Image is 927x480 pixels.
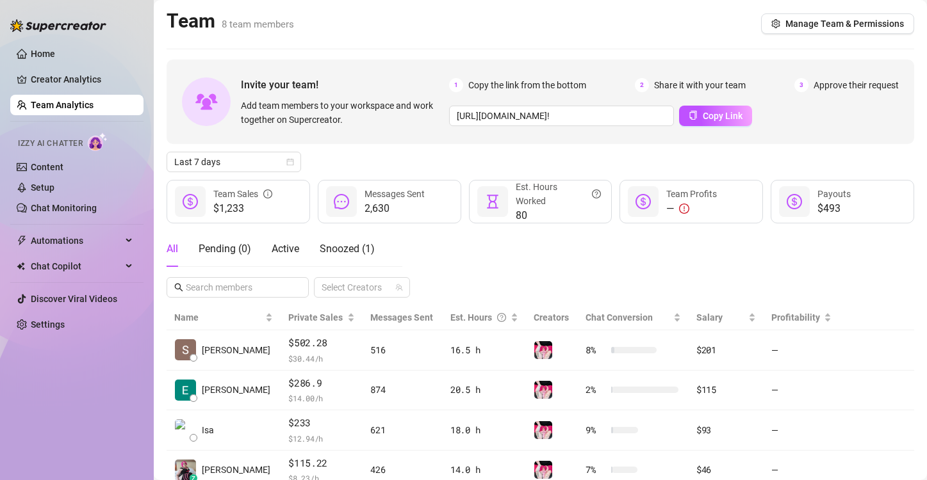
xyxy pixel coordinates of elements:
[365,201,425,216] span: 2,630
[450,343,518,357] div: 16.5 h
[450,310,508,324] div: Est. Hours
[288,376,355,391] span: $286.9
[485,194,500,209] span: hourglass
[10,19,106,32] img: logo-BBDzfeDw.svg
[764,330,840,371] td: —
[202,343,270,357] span: [PERSON_NAME]
[526,305,578,330] th: Creators
[272,243,299,255] span: Active
[449,78,463,92] span: 1
[167,241,178,257] div: All
[31,256,122,276] span: Chat Copilot
[787,194,802,209] span: dollar-circle
[167,305,281,330] th: Name
[241,77,449,93] span: Invite your team!
[320,243,375,255] span: Snoozed ( 1 )
[222,19,294,30] span: 8 team members
[263,187,272,201] span: info-circle
[696,383,756,397] div: $115
[31,69,133,90] a: Creator Analytics
[635,78,649,92] span: 2
[696,423,756,437] div: $93
[370,312,433,323] span: Messages Sent
[31,49,55,59] a: Home
[696,343,756,357] div: $201
[586,383,606,397] span: 2 %
[534,461,552,479] img: emopink69
[288,415,355,431] span: $233
[241,99,444,127] span: Add team members to your workspace and work together on Supercreator.
[175,339,196,360] img: Sheila Ngigi
[31,100,94,110] a: Team Analytics
[586,423,606,437] span: 9 %
[213,201,272,216] span: $1,233
[516,208,602,223] span: 80
[175,380,196,401] img: Essie
[883,436,914,467] iframe: Intercom live chat
[764,410,840,451] td: —
[654,78,746,92] span: Share it with your team
[395,284,403,291] span: team
[450,423,518,437] div: 18.0 h
[771,19,780,28] span: setting
[334,194,349,209] span: message
[696,312,723,323] span: Salary
[31,230,122,251] span: Automations
[666,201,717,216] div: —
[679,204,689,214] span: exclamation-circle
[689,111,698,120] span: copy
[636,194,651,209] span: dollar-circle
[703,111,742,121] span: Copy Link
[31,203,97,213] a: Chat Monitoring
[31,162,63,172] a: Content
[288,432,355,445] span: $ 12.94 /h
[31,182,54,193] a: Setup
[370,343,435,357] div: 516
[370,463,435,477] div: 426
[586,312,653,323] span: Chat Conversion
[814,78,899,92] span: Approve their request
[174,283,183,292] span: search
[175,419,196,440] img: Isa
[696,463,756,477] div: $46
[174,310,263,324] span: Name
[286,158,294,166] span: calendar
[288,312,343,323] span: Private Sales
[174,152,293,172] span: Last 7 days
[202,383,270,397] span: [PERSON_NAME]
[586,343,606,357] span: 8 %
[794,78,808,92] span: 3
[450,383,518,397] div: 20.5 h
[817,189,851,199] span: Payouts
[213,187,272,201] div: Team Sales
[202,463,270,477] span: [PERSON_NAME]
[288,392,355,404] span: $ 14.00 /h
[31,294,117,304] a: Discover Viral Videos
[202,423,214,437] span: Isa
[288,456,355,471] span: $115.22
[17,262,25,271] img: Chat Copilot
[592,180,601,208] span: question-circle
[764,371,840,411] td: —
[468,78,586,92] span: Copy the link from the bottom
[183,194,198,209] span: dollar-circle
[288,335,355,351] span: $502.28
[679,106,752,126] button: Copy Link
[666,189,717,199] span: Team Profits
[17,236,27,246] span: thunderbolt
[31,319,65,330] a: Settings
[370,423,435,437] div: 621
[18,138,83,150] span: Izzy AI Chatter
[761,13,914,34] button: Manage Team & Permissions
[370,383,435,397] div: 874
[516,180,602,208] div: Est. Hours Worked
[450,463,518,477] div: 14.0 h
[88,132,108,151] img: AI Chatter
[817,201,851,216] span: $493
[497,310,506,324] span: question-circle
[534,381,552,399] img: emopink69
[288,352,355,365] span: $ 30.44 /h
[186,280,291,294] input: Search members
[771,312,820,323] span: Profitability
[365,189,425,199] span: Messages Sent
